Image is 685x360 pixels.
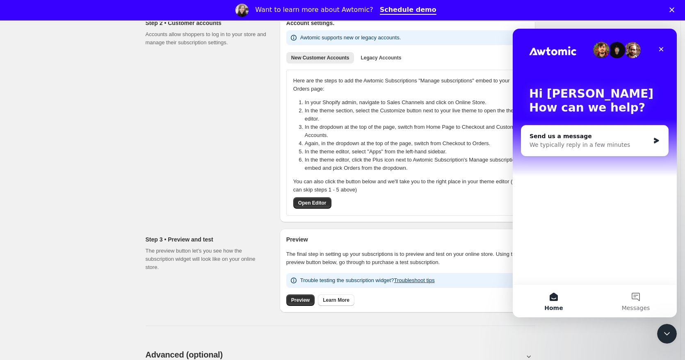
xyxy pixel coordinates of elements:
a: Learn More [318,294,354,306]
li: In the theme section, select the Customize button next to your live theme to open the theme editor. [305,107,527,123]
iframe: Intercom live chat [657,324,677,344]
h2: Step 2 • Customer accounts [146,19,267,27]
button: Legacy Accounts [356,52,406,64]
span: New Customer Accounts [291,55,349,61]
p: Accounts allow shoppers to log in to your store and manage their subscription settings. [146,30,267,47]
div: Close [669,7,678,12]
a: Preview [286,294,315,306]
p: Trouble testing the subscription widget? [300,276,435,285]
p: The final step in setting up your subscriptions is to preview and test on your online store. Usin... [286,250,529,267]
li: In the theme editor, select "Apps" from the left-hand sidebar. [305,148,527,156]
p: Here are the steps to add the Awtomic Subscriptions "Manage subscriptions" embed to your Orders p... [293,77,522,93]
span: Legacy Accounts [361,55,401,61]
button: New Customer Accounts [286,52,354,64]
h2: Step 3 • Preview and test [146,235,267,244]
h2: Account settings. [286,19,529,27]
span: Open Editor [298,200,327,206]
li: In the dropdown at the top of the page, switch from Home Page to Checkout and Customer Accounts. [305,123,527,139]
li: In the theme editor, click the Plus icon next to Awtomic Subscription's Manage subscriptions embe... [305,156,527,172]
iframe: Intercom live chat [513,29,677,317]
button: Open Editor [293,197,331,209]
span: Learn More [323,297,349,303]
p: You can also click the button below and we'll take you to the right place in your theme editor (y... [293,178,522,194]
div: Want to learn more about Awtomic? [255,6,373,14]
li: Again, in the dropdown at the top of the page, switch from Checkout to Orders. [305,139,527,148]
li: In your Shopify admin, navigate to Sales Channels and click on Online Store. [305,98,527,107]
a: Schedule demo [380,6,436,15]
span: Preview [291,297,310,303]
p: Awtomic supports new or legacy accounts. [300,34,401,42]
span: Advanced (optional) [146,350,223,359]
h2: Preview [286,235,529,244]
a: Troubleshoot tips [394,277,434,283]
img: Profile image for Emily [235,4,249,17]
p: The preview button let’s you see how the subscription widget will look like on your online store. [146,247,267,271]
